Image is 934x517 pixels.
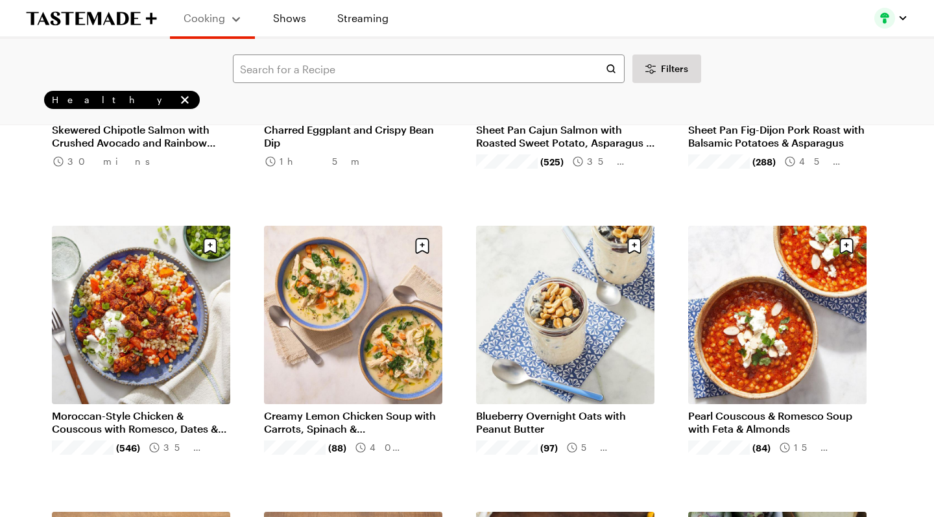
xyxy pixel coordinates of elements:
[632,54,701,83] button: Desktop filters
[874,8,908,29] button: Profile picture
[661,62,688,75] span: Filters
[198,234,222,258] button: Save recipe
[264,123,442,149] a: Charred Eggplant and Crispy Bean Dip
[183,5,242,31] button: Cooking
[834,234,859,258] button: Save recipe
[264,409,442,435] a: Creamy Lemon Chicken Soup with Carrots, Spinach & [PERSON_NAME]
[688,409,867,435] a: Pearl Couscous & Romesco Soup with Feta & Almonds
[184,12,225,24] span: Cooking
[178,93,192,107] button: remove Healthy
[26,11,157,26] a: To Tastemade Home Page
[52,94,175,106] span: Healthy
[52,409,230,435] a: Moroccan-Style Chicken & Couscous with Romesco, Dates & Yogurt
[476,123,654,149] a: Sheet Pan Cajun Salmon with Roasted Sweet Potato, Asparagus & Spicy Sour Cream
[52,123,230,149] a: Skewered Chipotle Salmon with Crushed Avocado and Rainbow Carrot Escabeche
[622,234,647,258] button: Save recipe
[874,8,895,29] img: Profile picture
[476,409,654,435] a: Blueberry Overnight Oats with Peanut Butter
[410,234,435,258] button: Save recipe
[233,54,625,83] input: Search for a Recipe
[688,123,867,149] a: Sheet Pan Fig-Dijon Pork Roast with Balsamic Potatoes & Asparagus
